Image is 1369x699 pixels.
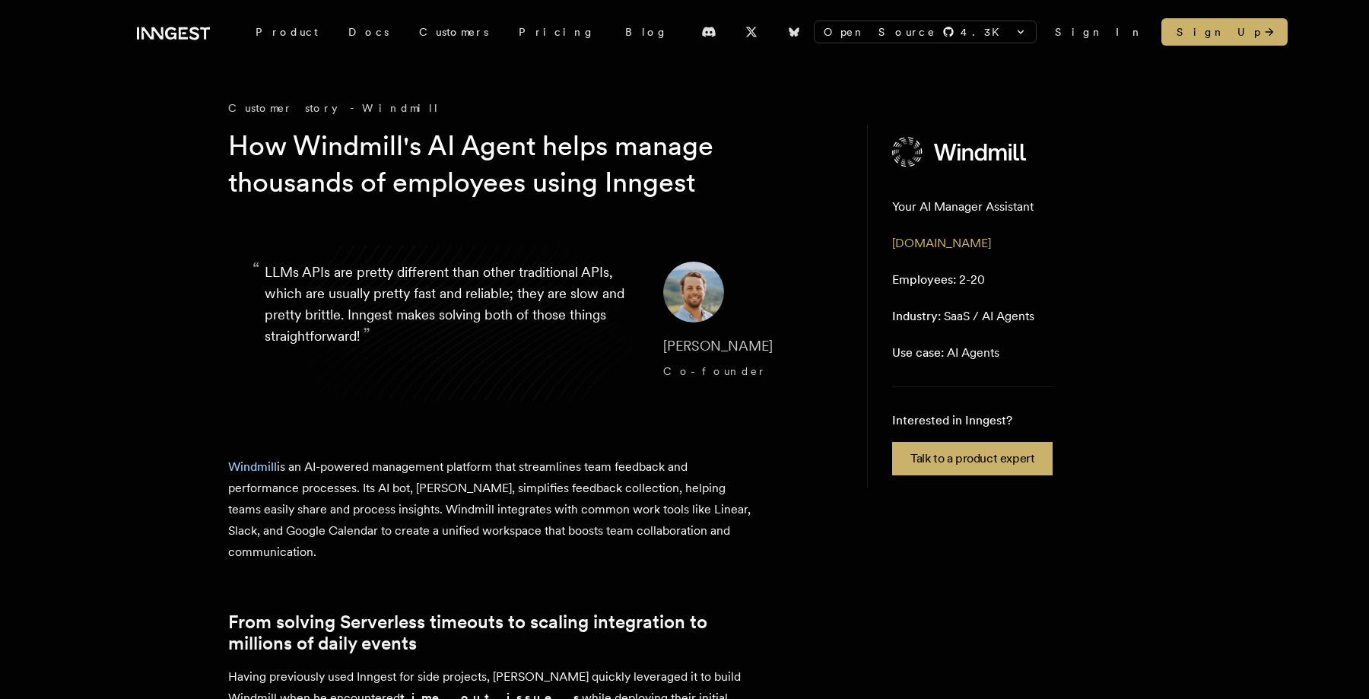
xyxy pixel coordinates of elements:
[892,411,1053,430] p: Interested in Inngest?
[692,20,726,44] a: Discord
[824,24,936,40] span: Open Source
[892,307,1034,326] p: SaaS / AI Agents
[228,456,761,563] p: is an AI-powered management platform that streamlines team feedback and performance processes. It...
[663,365,766,377] span: Co-founder
[892,198,1034,216] p: Your AI Manager Assistant
[663,338,773,354] span: [PERSON_NAME]
[892,344,999,362] p: AI Agents
[240,18,333,46] div: Product
[228,459,277,474] a: Windmill
[228,612,761,654] a: From solving Serverless timeouts to scaling integration to millions of daily events
[892,442,1053,475] a: Talk to a product expert
[265,262,639,383] p: LLMs APIs are pretty different than other traditional APIs, which are usually pretty fast and rel...
[892,137,1028,167] img: Windmill's logo
[892,236,991,250] a: [DOMAIN_NAME]
[228,100,837,116] div: Customer story - Windmill
[892,271,985,289] p: 2-20
[892,309,941,323] span: Industry:
[404,18,503,46] a: Customers
[363,323,370,345] span: ”
[892,272,956,287] span: Employees:
[663,262,724,322] img: Image of Max Shaw
[1161,18,1288,46] a: Sign Up
[961,24,1008,40] span: 4.3 K
[228,128,812,201] h1: How Windmill's AI Agent helps manage thousands of employees using Inngest
[892,345,944,360] span: Use case:
[253,265,260,274] span: “
[333,18,404,46] a: Docs
[1055,24,1143,40] a: Sign In
[610,18,683,46] a: Blog
[777,20,811,44] a: Bluesky
[503,18,610,46] a: Pricing
[735,20,768,44] a: X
